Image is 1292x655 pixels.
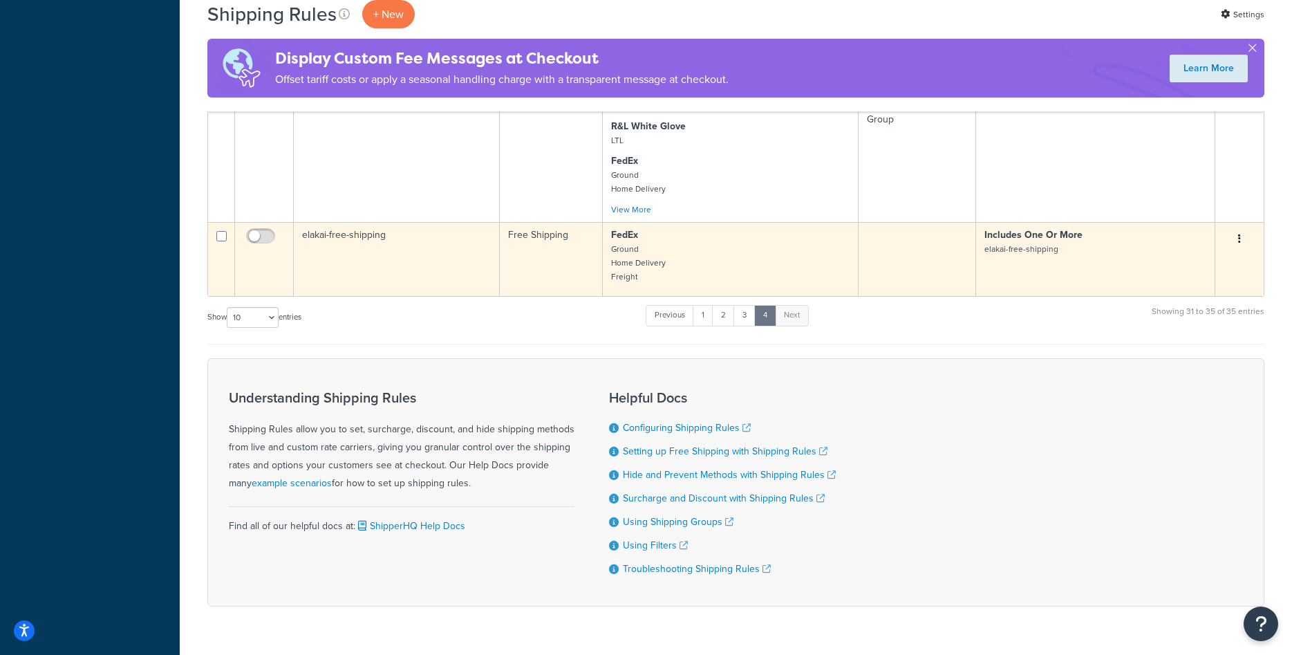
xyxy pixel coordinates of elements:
[611,203,651,216] a: View More
[754,305,776,326] a: 4
[207,39,275,98] img: duties-banner-06bc72dcb5fe05cb3f9472aba00be2ae8eb53ab6f0d8bb03d382ba314ac3c341.png
[623,515,733,529] a: Using Shipping Groups
[275,47,729,70] h4: Display Custom Fee Messages at Checkout
[1152,304,1264,333] div: Showing 31 to 35 of 35 entries
[611,119,686,133] strong: R&L White Glove
[984,243,1058,255] small: elakai-free-shipping
[611,134,624,147] small: LTL
[775,305,809,326] a: Next
[623,421,751,435] a: Configuring Shipping Rules
[693,305,713,326] a: 1
[984,228,1083,242] strong: Includes One Or More
[500,79,602,222] td: Override Rate
[355,519,465,533] a: ShipperHQ Help Docs
[712,305,735,326] a: 2
[1221,5,1264,24] a: Settings
[294,79,500,222] td: 2 or more Uttermost heavy item in cart
[623,538,688,553] a: Using Filters
[229,506,574,535] div: Find all of our helpful docs at:
[229,390,574,405] h3: Understanding Shipping Rules
[733,305,756,326] a: 3
[611,228,638,242] strong: FedEx
[275,70,729,89] p: Offset tariff costs or apply a seasonal handling charge with a transparent message at checkout.
[229,390,574,492] div: Shipping Rules allow you to set, surcharge, discount, and hide shipping methods from live and cus...
[609,390,836,405] h3: Helpful Docs
[623,562,771,576] a: Troubleshooting Shipping Rules
[623,444,827,459] a: Setting up Free Shipping with Shipping Rules
[1170,55,1248,82] a: Learn More
[252,476,332,490] a: example scenarios
[611,169,666,195] small: Ground Home Delivery
[859,79,976,222] td: Quantity ≥ 2 for Everything in Shipping Group
[611,243,666,283] small: Ground Home Delivery Freight
[611,154,638,168] strong: FedEx
[227,307,279,328] select: Showentries
[207,1,337,28] h1: Shipping Rules
[1244,607,1278,641] button: Open Resource Center
[646,305,694,326] a: Previous
[294,222,500,296] td: elakai-free-shipping
[500,222,602,296] td: Free Shipping
[623,491,825,506] a: Surcharge and Discount with Shipping Rules
[207,307,301,328] label: Show entries
[623,468,836,482] a: Hide and Prevent Methods with Shipping Rules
